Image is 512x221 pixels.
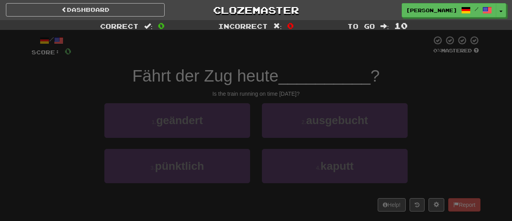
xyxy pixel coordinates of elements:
[475,6,479,12] span: /
[176,3,335,17] a: Clozemaster
[278,67,371,85] span: __________
[32,49,60,56] span: Score:
[371,67,380,85] span: ?
[104,149,250,183] button: 3.pünktlich
[406,7,457,14] span: [PERSON_NAME]
[6,3,165,17] a: Dashboard
[448,198,480,212] button: Report
[152,119,156,125] small: 1 .
[321,160,354,172] span: kaputt
[287,21,294,30] span: 0
[347,22,375,30] span: To go
[302,119,306,125] small: 2 .
[262,103,408,137] button: 2.ausgebucht
[158,21,165,30] span: 0
[394,21,408,30] span: 10
[32,90,480,98] div: Is the train running on time [DATE]?
[316,165,321,171] small: 4 .
[132,67,278,85] span: Fährt der Zug heute
[380,23,389,30] span: :
[273,23,282,30] span: :
[156,114,203,126] span: geändert
[150,165,155,171] small: 3 .
[32,35,71,45] div: /
[410,198,425,212] button: Round history (alt+y)
[100,22,139,30] span: Correct
[104,103,250,137] button: 1.geändert
[155,160,204,172] span: pünktlich
[144,23,153,30] span: :
[402,3,496,17] a: [PERSON_NAME] /
[378,198,406,212] button: Help!
[65,46,71,56] span: 0
[218,22,268,30] span: Incorrect
[433,47,441,54] span: 0 %
[306,114,368,126] span: ausgebucht
[432,47,480,54] div: Mastered
[262,149,408,183] button: 4.kaputt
